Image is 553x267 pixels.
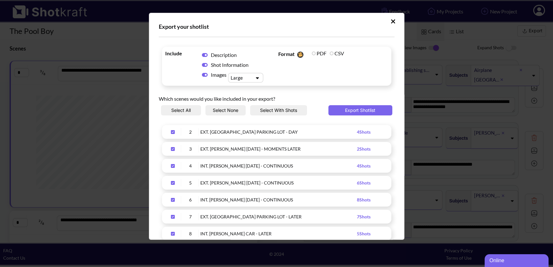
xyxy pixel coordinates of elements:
[211,52,237,58] span: Description
[183,213,199,220] div: 7
[200,230,357,237] div: INT. [PERSON_NAME] CAR - LATER
[183,196,199,203] div: 6
[250,105,307,115] button: Select With Shots
[357,197,371,202] span: 8 Shots
[357,129,371,135] span: 4 Shots
[328,105,392,115] button: Export Shotlist
[200,196,357,203] div: INT. [PERSON_NAME] [DATE] - CONTINUOUS
[159,23,395,30] div: Export your shotlist
[205,105,246,115] button: Select None
[200,162,357,169] div: INT. [PERSON_NAME] [DATE] - CONTINUOUS
[183,145,199,153] div: 3
[357,146,371,152] span: 2 Shots
[357,214,371,219] span: 7 Shots
[159,89,395,105] div: Which scenes would you like included in your export?
[200,213,357,220] div: EXT. [GEOGRAPHIC_DATA] PARKING LOT - LATER
[357,180,371,185] span: 6 Shots
[485,253,550,267] iframe: chat widget
[312,50,326,56] label: PDF
[357,231,371,236] span: 5 Shots
[161,105,201,115] button: Select All
[165,50,197,57] span: Include
[183,162,199,169] div: 4
[183,179,199,186] div: 5
[211,62,249,68] span: Shot Information
[278,50,310,59] span: Format
[149,13,404,240] div: Upload Script
[200,179,357,186] div: EXT. [PERSON_NAME] [DATE] - CONTINUOUS
[330,50,344,56] label: CSV
[200,128,357,136] div: EXT. [GEOGRAPHIC_DATA] PARKING LOT - DAY
[357,163,371,169] span: 4 Shots
[200,145,357,153] div: EXT. [PERSON_NAME] [DATE] - MOMENTS LATER
[183,128,199,136] div: 2
[296,50,304,59] img: Camera Icon
[183,230,199,237] div: 8
[211,71,228,78] span: Images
